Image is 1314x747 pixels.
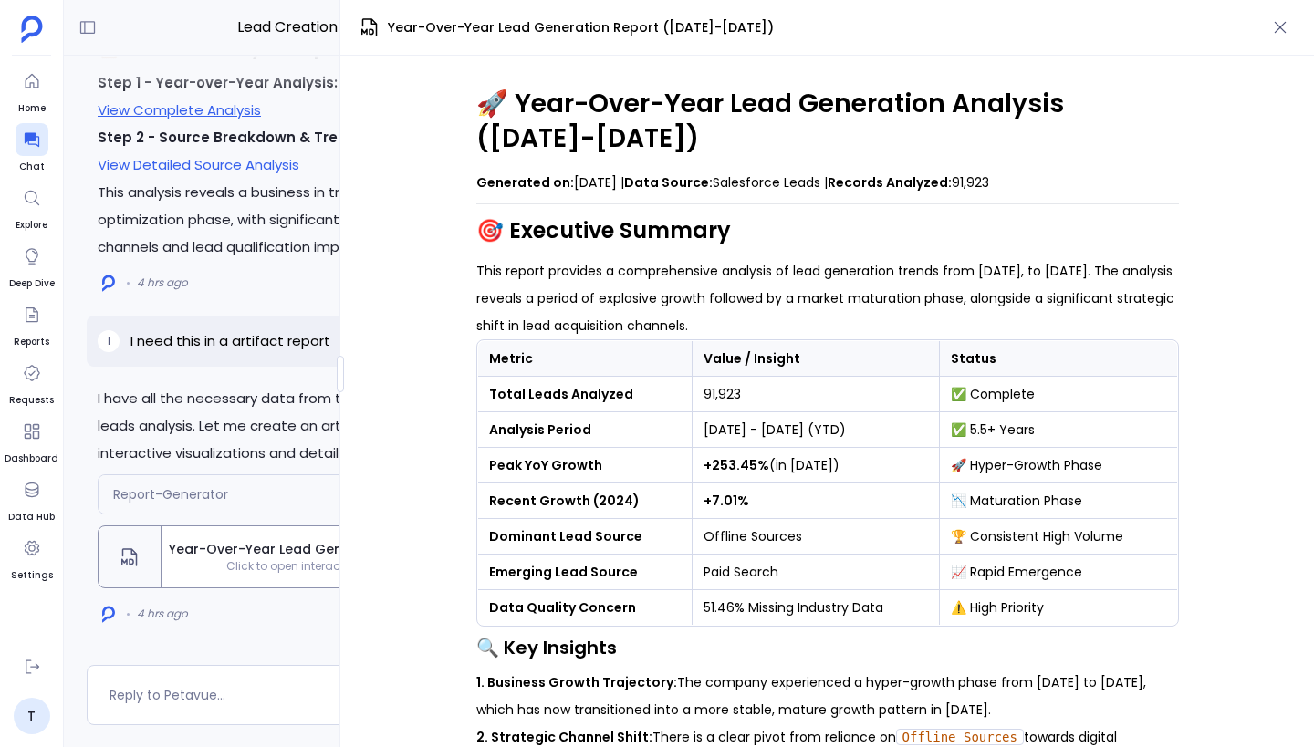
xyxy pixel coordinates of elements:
[692,448,939,483] td: (in [DATE])
[137,607,188,621] span: 4 hrs ago
[692,412,939,448] td: [DATE] - [DATE] (YTD)
[489,420,591,439] strong: Analysis Period
[939,412,1177,448] td: ✅ 5.5+ Years
[476,257,1179,339] p: This report provides a comprehensive analysis of lead generation trends from [DATE], to [DATE]. T...
[16,65,48,116] a: Home
[5,415,58,466] a: Dashboard
[102,606,115,623] img: logo
[388,18,774,37] span: Year-Over-Year Lead Generation Report ([DATE]-[DATE])
[14,698,50,734] a: T
[692,377,939,412] td: 91,923
[489,385,633,403] strong: Total Leads Analyzed
[704,492,749,510] strong: +7.01%
[624,173,713,192] strong: Data Source:
[489,598,636,617] strong: Data Quality Concern
[939,341,1177,377] th: Status
[476,173,574,192] strong: Generated on:
[169,540,461,559] span: Year-Over-Year Lead Generation Report ([DATE]-[DATE])
[98,100,261,119] a: View Complete Analysis
[476,87,1179,156] h1: 🚀 Year-Over-Year Lead Generation Analysis ([DATE]-[DATE])
[162,559,468,574] span: Click to open interactive artifact
[98,525,469,588] button: Year-Over-Year Lead Generation Report ([DATE]-[DATE])Click to open interactive artifact
[939,448,1177,483] td: 🚀 Hyper-Growth Phase
[476,669,1179,723] p: The company experienced a hyper-growth phase from [DATE] to [DATE], which has now transitioned in...
[102,275,115,292] img: logo
[5,451,58,466] span: Dashboard
[692,555,939,590] td: Paid Search
[21,16,43,43] img: petavue logo
[14,298,49,349] a: Reports
[939,377,1177,412] td: ✅ Complete
[489,456,602,474] strong: Peak YoY Growth
[16,101,48,116] span: Home
[476,728,652,746] strong: 2. Strategic Channel Shift:
[130,330,330,352] p: I need this in a artifact report
[692,590,939,626] td: 51.46% Missing Industry Data
[9,393,54,408] span: Requests
[16,123,48,174] a: Chat
[939,519,1177,555] td: 🏆 Consistent High Volume
[14,335,49,349] span: Reports
[8,473,55,524] a: Data Hub
[9,240,55,291] a: Deep Dive
[692,519,939,555] td: Offline Sources
[704,456,769,474] strong: +253.45%
[98,385,578,467] p: I have all the necessary data from the comprehensive year-over-year leads analysis. Let me create...
[489,492,640,510] strong: Recent Growth (2024)
[9,276,55,291] span: Deep Dive
[98,128,369,147] strong: Step 2 - Source Breakdown & Trends:
[113,485,228,503] span: Report-Generator
[489,527,642,545] strong: Dominant Lead Source
[476,215,1179,246] h2: 🎯 Executive Summary
[939,555,1177,590] td: 📈 Rapid Emergence
[11,532,53,583] a: Settings
[939,590,1177,626] td: ⚠️ High Priority
[106,334,112,348] span: T
[11,568,53,583] span: Settings
[896,729,1024,745] code: Offline Sources
[9,357,54,408] a: Requests
[476,634,1179,661] h3: 🔍 Key Insights
[476,673,677,691] strong: 1. Business Growth Trajectory:
[178,16,497,39] span: Lead Creation - Last 2 Years
[477,341,692,377] th: Metric
[16,218,48,233] span: Explore
[98,179,578,261] p: This analysis reveals a business in transition from rapid growth to optimization phase, with sign...
[16,160,48,174] span: Chat
[828,173,952,192] strong: Records Analyzed:
[489,563,638,581] strong: Emerging Lead Source
[692,341,939,377] th: Value / Insight
[137,275,188,290] span: 4 hrs ago
[939,483,1177,519] td: 📉 Maturation Phase
[98,155,299,174] a: View Detailed Source Analysis
[8,510,55,524] span: Data Hub
[476,169,1179,196] p: [DATE] | Salesforce Leads | 91,923
[16,182,48,233] a: Explore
